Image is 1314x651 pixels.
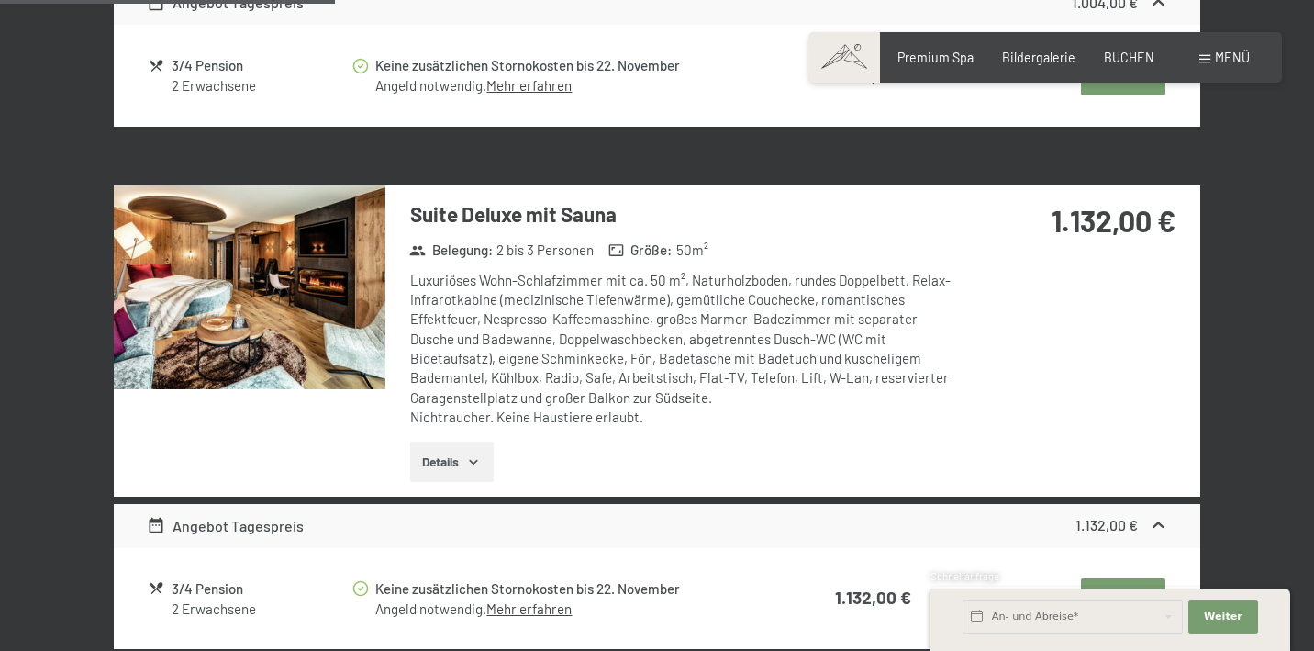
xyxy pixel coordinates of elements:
[486,77,572,94] a: Mehr erfahren
[1204,610,1242,624] span: Weiter
[375,76,757,95] div: Angeld notwendig.
[409,241,493,260] strong: Belegung :
[1188,600,1258,634] button: Weiter
[1002,50,1075,65] a: Bildergalerie
[147,515,305,537] div: Angebot Tagespreis
[410,442,494,482] button: Details
[486,600,572,617] a: Mehr erfahren
[1104,50,1154,65] a: BUCHEN
[676,241,708,260] span: 50 m²
[496,241,594,260] span: 2 bis 3 Personen
[375,55,757,76] div: Keine zusätzlichen Stornokosten bis 22. November
[410,200,956,229] h3: Suite Deluxe mit Sauna
[375,600,757,619] div: Angeld notwendig.
[172,578,351,600] div: 3/4 Pension
[1075,516,1138,533] strong: 1.132,00 €
[930,570,999,582] span: Schnellanfrage
[114,185,385,389] img: mss_renderimg.php
[608,241,673,260] strong: Größe :
[172,600,351,619] div: 2 Erwachsene
[375,578,757,600] div: Keine zusätzlichen Stornokosten bis 22. November
[897,50,974,65] a: Premium Spa
[114,504,1200,548] div: Angebot Tagespreis1.132,00 €
[172,76,351,95] div: 2 Erwachsene
[410,271,956,427] div: Luxuriöses Wohn-Schlafzimmer mit ca. 50 m², Naturholzboden, rundes Doppelbett, Relax-Infrarotkabi...
[172,55,351,76] div: 3/4 Pension
[835,587,911,608] strong: 1.132,00 €
[1215,50,1250,65] span: Menü
[1052,203,1175,238] strong: 1.132,00 €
